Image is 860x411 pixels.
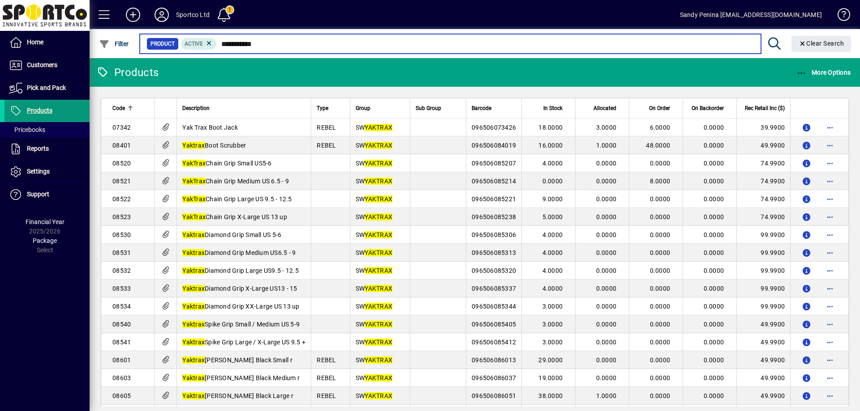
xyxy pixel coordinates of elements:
[317,103,344,113] div: Type
[596,356,617,364] span: 0.0000
[182,374,300,381] span: [PERSON_NAME] Black Medium r
[182,267,299,274] span: Diamond Grip Large US9.5 - 12.5
[182,103,305,113] div: Description
[356,213,392,220] span: SW
[176,8,210,22] div: Sportco Ltd
[823,210,837,224] button: More options
[823,138,837,153] button: More options
[182,285,205,292] em: Yaktrax
[736,154,790,172] td: 74.9900
[593,103,616,113] span: Allocated
[4,138,90,160] a: Reports
[596,374,617,381] span: 0.0000
[736,190,790,208] td: 74.9900
[365,178,392,185] em: YAKTRAX
[33,237,57,244] span: Package
[596,213,617,220] span: 0.0000
[27,38,43,46] span: Home
[356,339,392,346] span: SW
[736,387,790,405] td: 49.9900
[472,213,516,220] span: 096506085238
[182,213,206,220] em: YakTrax
[416,103,441,113] span: Sub Group
[4,183,90,206] a: Support
[596,178,617,185] span: 0.0000
[823,317,837,331] button: More options
[112,142,131,149] span: 08401
[538,374,563,381] span: 19.0000
[472,160,516,167] span: 096506085207
[181,38,217,50] mat-chip: Activation Status: Active
[472,321,516,328] span: 096506085405
[823,335,837,349] button: More options
[356,285,392,292] span: SW
[736,208,790,226] td: 74.9900
[182,213,287,220] span: Chain Grip X-Large US 13 up
[356,103,370,113] span: Group
[736,280,790,297] td: 99.9900
[182,374,205,381] em: Yaktrax
[635,103,678,113] div: On Order
[112,321,131,328] span: 08540
[472,356,516,364] span: 096506086013
[112,303,131,310] span: 08534
[704,285,724,292] span: 0.0000
[182,231,281,238] span: Diamond Grip Small US 5-6
[596,339,617,346] span: 0.0000
[356,178,392,185] span: SW
[736,262,790,280] td: 99.9900
[27,107,52,114] span: Products
[4,77,90,99] a: Pick and Pack
[356,267,392,274] span: SW
[112,392,131,399] span: 08605
[823,192,837,206] button: More options
[736,136,790,154] td: 49.9900
[596,160,617,167] span: 0.0000
[736,369,790,387] td: 49.9900
[4,122,90,137] a: Pricebooks
[182,285,297,292] span: Diamond Grip X-Large US13 - 15
[794,64,853,81] button: More Options
[185,41,203,47] span: Active
[27,191,49,198] span: Support
[736,351,790,369] td: 49.9900
[542,285,563,292] span: 4.0000
[112,103,125,113] span: Code
[745,103,785,113] span: Rec Retail Inc ($)
[182,267,205,274] em: Yaktrax
[365,213,392,220] em: YAKTRAX
[472,103,516,113] div: Barcode
[823,371,837,385] button: More options
[112,124,131,131] span: 07342
[542,231,563,238] span: 4.0000
[542,267,563,274] span: 4.0000
[112,231,131,238] span: 08530
[650,285,671,292] span: 0.0000
[581,103,624,113] div: Allocated
[356,160,392,167] span: SW
[472,103,491,113] span: Barcode
[472,285,516,292] span: 096506085337
[527,103,571,113] div: In Stock
[680,8,822,22] div: Sandy Penina [EMAIL_ADDRESS][DOMAIN_NAME]
[538,356,563,364] span: 29.0000
[823,246,837,260] button: More options
[112,178,131,185] span: 08521
[182,142,246,149] span: Boot Scrubber
[9,126,45,133] span: Pricebooks
[365,195,392,203] em: YAKTRAX
[317,392,336,399] span: REBEL
[704,321,724,328] span: 0.0000
[472,124,516,131] span: 096506073426
[317,142,336,149] span: REBEL
[472,142,516,149] span: 096506084019
[182,339,205,346] em: Yaktrax
[542,195,563,203] span: 9.0000
[799,40,844,47] span: Clear Search
[112,374,131,381] span: 08603
[704,231,724,238] span: 0.0000
[4,54,90,76] a: Customers
[182,160,206,167] em: YakTrax
[356,321,392,328] span: SW
[736,172,790,190] td: 74.9900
